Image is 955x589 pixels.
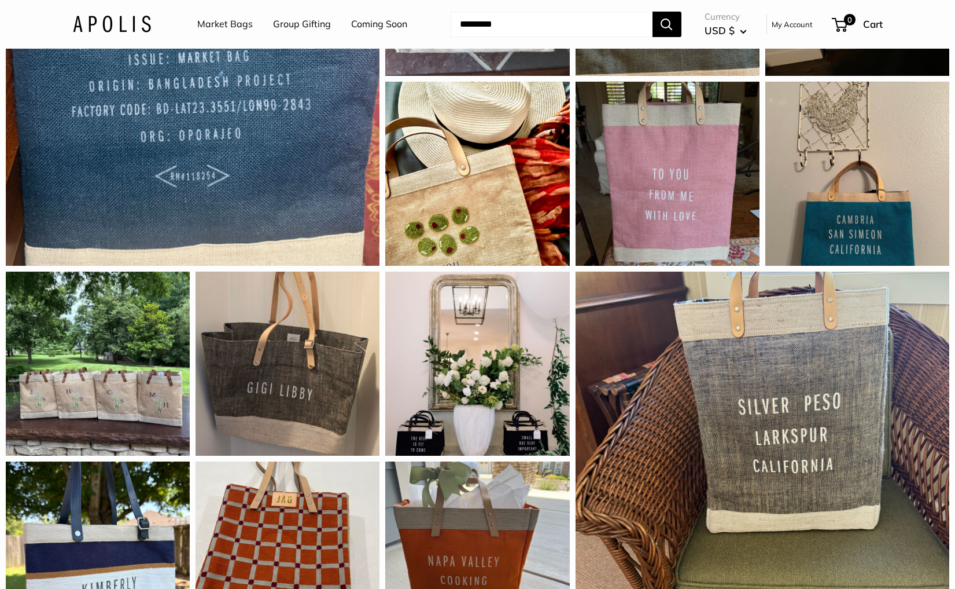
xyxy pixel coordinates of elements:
a: My Account [772,17,813,31]
a: Coming Soon [351,16,407,33]
span: 0 [843,14,855,25]
button: Search [652,12,681,37]
a: 0 Cart [833,15,883,34]
span: USD $ [705,24,735,36]
span: Cart [863,18,883,30]
iframe: Sign Up via Text for Offers [9,545,124,580]
span: Currency [705,9,747,25]
input: Search... [451,12,652,37]
a: Group Gifting [273,16,331,33]
a: Market Bags [197,16,253,33]
img: Apolis [73,16,151,32]
button: USD $ [705,21,747,40]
